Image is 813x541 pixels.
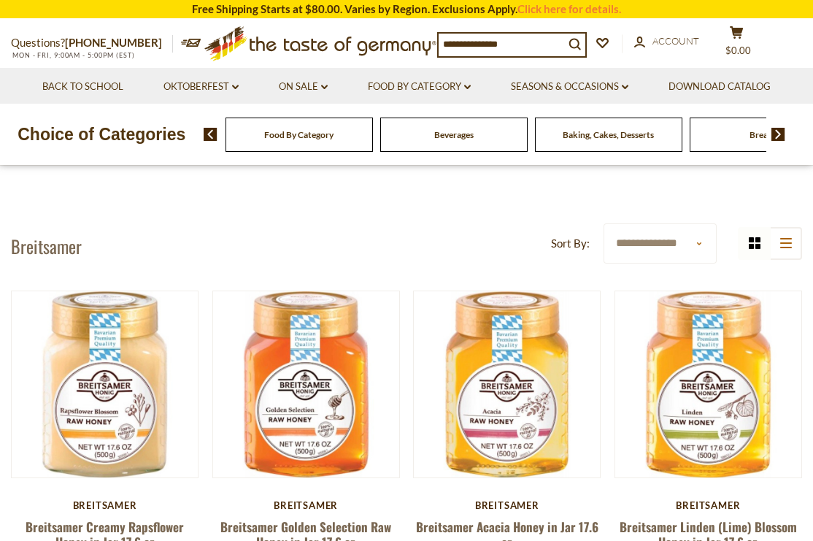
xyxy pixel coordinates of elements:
[11,235,82,257] h1: Breitsamer
[551,234,590,253] label: Sort By:
[42,79,123,95] a: Back to School
[12,291,198,477] img: Breitsamer
[750,129,777,140] a: Breads
[634,34,699,50] a: Account
[11,51,135,59] span: MON - FRI, 9:00AM - 5:00PM (EST)
[725,45,751,56] span: $0.00
[563,129,654,140] a: Baking, Cakes, Desserts
[652,35,699,47] span: Account
[204,128,217,141] img: previous arrow
[279,79,328,95] a: On Sale
[213,291,399,477] img: Breitsamer
[714,26,758,62] button: $0.00
[414,291,600,477] img: Breitsamer
[368,79,471,95] a: Food By Category
[615,291,801,477] img: Breitsamer
[413,499,601,511] div: Breitsamer
[517,2,621,15] a: Click here for details.
[668,79,771,95] a: Download Catalog
[163,79,239,95] a: Oktoberfest
[212,499,400,511] div: Breitsamer
[434,129,474,140] a: Beverages
[11,34,173,53] p: Questions?
[614,499,802,511] div: Breitsamer
[65,36,162,49] a: [PHONE_NUMBER]
[264,129,334,140] a: Food By Category
[771,128,785,141] img: next arrow
[511,79,628,95] a: Seasons & Occasions
[11,499,199,511] div: Breitsamer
